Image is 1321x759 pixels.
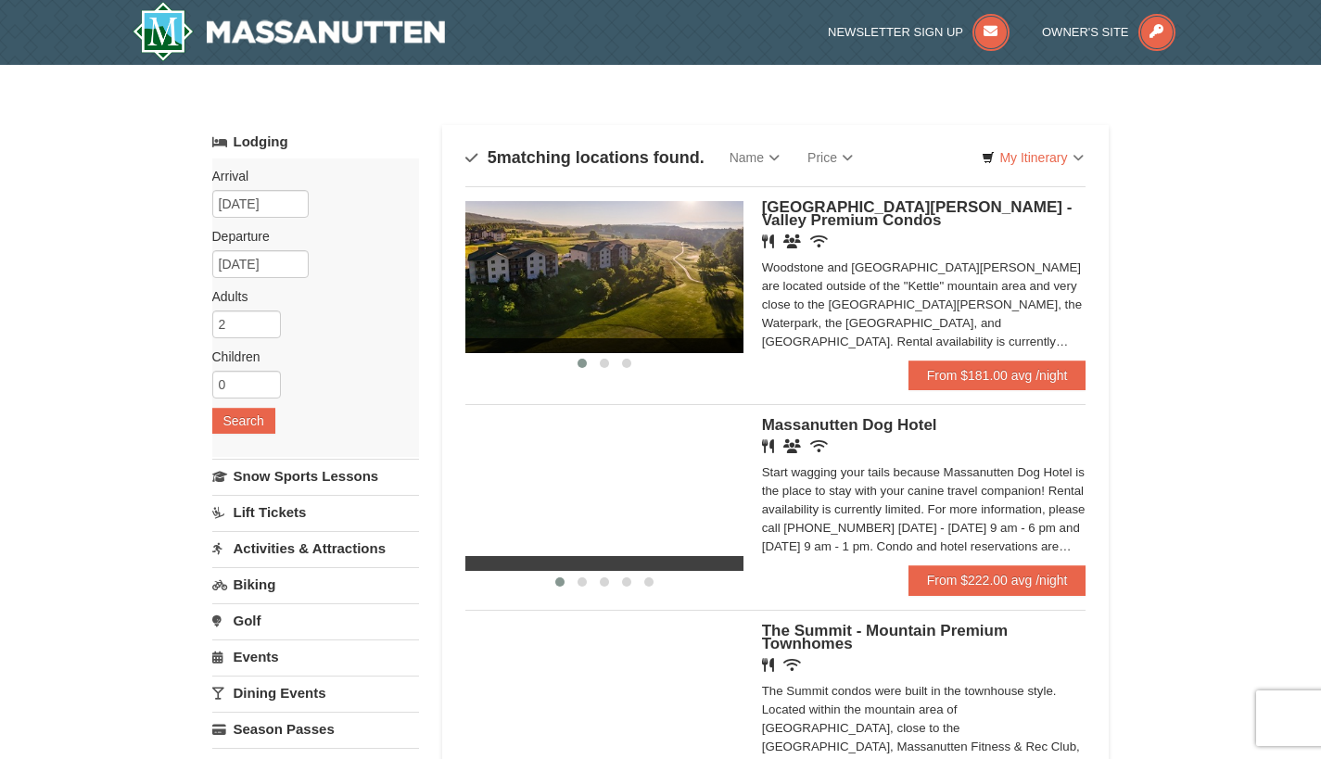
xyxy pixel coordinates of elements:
[212,459,419,493] a: Snow Sports Lessons
[810,439,828,453] i: Wireless Internet (free)
[762,622,1008,652] span: The Summit - Mountain Premium Townhomes
[828,25,963,39] span: Newsletter Sign Up
[970,144,1095,171] a: My Itinerary
[212,348,405,366] label: Children
[762,198,1073,229] span: [GEOGRAPHIC_DATA][PERSON_NAME] - Valley Premium Condos
[828,25,1010,39] a: Newsletter Sign Up
[212,567,419,601] a: Biking
[212,167,405,185] label: Arrival
[716,139,794,176] a: Name
[212,531,419,565] a: Activities & Attractions
[133,2,446,61] a: Massanutten Resort
[212,408,275,434] button: Search
[212,495,419,529] a: Lift Tickets
[212,712,419,746] a: Season Passes
[762,463,1086,556] div: Start wagging your tails because Massanutten Dog Hotel is the place to stay with your canine trav...
[212,639,419,674] a: Events
[762,234,774,248] i: Restaurant
[762,439,774,453] i: Restaurant
[1042,25,1175,39] a: Owner's Site
[783,658,801,672] i: Wireless Internet (free)
[908,565,1086,595] a: From $222.00 avg /night
[212,676,419,710] a: Dining Events
[1042,25,1129,39] span: Owner's Site
[810,234,828,248] i: Wireless Internet (free)
[783,439,801,453] i: Banquet Facilities
[762,259,1086,351] div: Woodstone and [GEOGRAPHIC_DATA][PERSON_NAME] are located outside of the "Kettle" mountain area an...
[908,361,1086,390] a: From $181.00 avg /night
[783,234,801,248] i: Banquet Facilities
[794,139,867,176] a: Price
[212,125,419,158] a: Lodging
[133,2,446,61] img: Massanutten Resort Logo
[212,603,419,638] a: Golf
[212,287,405,306] label: Adults
[212,227,405,246] label: Departure
[762,658,774,672] i: Restaurant
[762,416,937,434] span: Massanutten Dog Hotel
